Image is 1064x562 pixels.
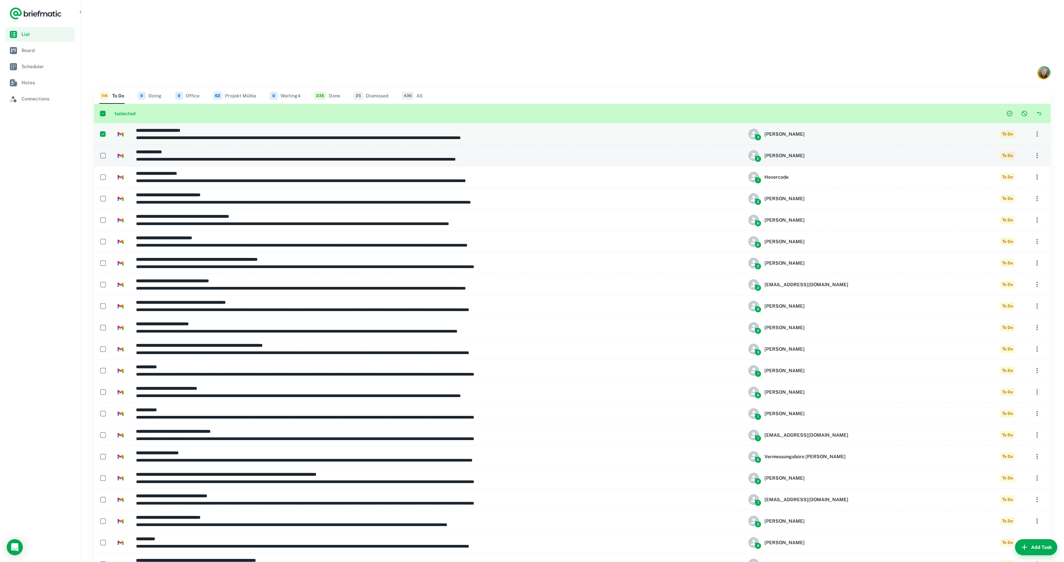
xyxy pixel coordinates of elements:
span: 2 [755,199,761,205]
span: To Do [1000,517,1015,525]
h6: [PERSON_NAME] [764,517,805,525]
span: 2 [755,263,761,269]
div: Tom Terveer [748,215,898,225]
span: 7 [755,500,761,506]
img: https://app.briefmatic.com/assets/integrations/gmail.png [118,497,124,503]
div: Tom Terveer [748,344,898,354]
span: To Do [1000,216,1015,224]
span: To Do [1000,152,1015,160]
h6: [PERSON_NAME] [764,324,805,331]
span: 0 [175,92,183,100]
span: To Do [1000,452,1015,461]
span: To Do [1000,280,1015,289]
img: https://app.briefmatic.com/assets/integrations/gmail.png [118,454,124,460]
h6: [PERSON_NAME] [764,259,805,267]
button: Waiting4 [270,88,301,104]
div: info@konzeptgruen.eu [748,494,898,505]
span: To Do [1000,474,1015,482]
span: 3 [755,349,761,355]
div: Tom Terveer [748,473,898,483]
h6: [EMAIL_ADDRESS][DOMAIN_NAME] [764,496,848,503]
span: 25 [354,92,363,100]
h6: Vermessungsbüro [PERSON_NAME] [764,453,846,460]
div: Vermessungsbüro Häring [748,451,898,462]
img: https://app.briefmatic.com/assets/integrations/gmail.png [118,260,124,266]
h6: [PERSON_NAME] [764,539,805,546]
span: Connections [21,95,72,102]
a: Connections [5,91,75,106]
div: removals@google.com [748,430,898,440]
div: Artur Mittelstedt [748,537,898,548]
img: https://app.briefmatic.com/assets/integrations/gmail.png [118,368,124,374]
img: https://app.briefmatic.com/assets/integrations/gmail.png [118,325,124,331]
span: To Do [1000,237,1015,246]
button: Doing [138,88,162,104]
a: Notes [5,75,75,90]
h6: [EMAIL_ADDRESS][DOMAIN_NAME] [764,431,848,439]
a: Board [5,43,75,58]
img: https://app.briefmatic.com/assets/integrations/gmail.png [118,346,124,352]
h6: [PERSON_NAME] [764,410,805,417]
span: Scheduler [21,63,72,70]
div: Load Chat [7,539,23,555]
img: https://app.briefmatic.com/assets/integrations/gmail.png [118,389,124,395]
h6: [PERSON_NAME] [764,474,805,482]
span: 114 [99,92,109,100]
h6: [PERSON_NAME] [764,302,805,310]
button: Done [314,88,340,104]
button: Complete task(s) [1004,107,1016,120]
span: 9 [755,543,761,549]
span: 0 [270,92,278,100]
button: Projekt Mühle [213,88,256,104]
h6: [PERSON_NAME] [764,152,805,159]
a: List [5,27,75,42]
img: https://app.briefmatic.com/assets/integrations/gmail.png [118,411,124,417]
img: https://app.briefmatic.com/assets/integrations/gmail.png [118,217,124,223]
span: To Do [1000,259,1015,267]
h6: [PERSON_NAME] [764,238,805,245]
span: 2 [755,285,761,291]
span: List [21,31,72,38]
div: Hovercode [748,172,898,182]
span: 3 [755,134,761,140]
div: Tom Terveer [748,193,898,204]
button: Account button [1037,66,1051,80]
div: Tom Terveer [748,365,898,376]
span: 1 [755,414,761,420]
span: 6 [755,306,761,312]
img: https://app.briefmatic.com/assets/integrations/gmail.png [118,432,124,438]
button: Recover task(s) [1033,107,1045,120]
img: https://app.briefmatic.com/assets/integrations/gmail.png [118,153,124,159]
div: Tom Terveer [748,387,898,397]
span: To Do [1000,431,1015,439]
span: 6 [755,392,761,398]
button: All [402,88,423,104]
h6: 1 selected [114,110,1004,117]
span: 1 [755,177,761,183]
h6: [PERSON_NAME] [764,195,805,202]
h6: Hovercode [764,173,789,181]
span: To Do [1000,388,1015,396]
div: Tom Terveer [748,408,898,419]
span: To Do [1000,302,1015,310]
span: To Do [1000,345,1015,353]
span: 5 [755,156,761,162]
div: Info@peutz.de [748,279,898,290]
div: Tom Terveer [748,516,898,526]
span: To Do [1000,538,1015,547]
img: https://app.briefmatic.com/assets/integrations/gmail.png [118,131,124,137]
span: 0 [138,92,146,100]
span: 6 [755,220,761,226]
span: To Do [1000,366,1015,375]
span: Board [21,47,72,54]
button: To Do [99,88,124,104]
button: Office [175,88,199,104]
h6: [PERSON_NAME] [764,216,805,224]
img: https://app.briefmatic.com/assets/integrations/gmail.png [118,303,124,309]
span: 2 [755,521,761,527]
img: https://app.briefmatic.com/assets/integrations/gmail.png [118,518,124,524]
span: 1 [755,435,761,441]
span: To Do [1000,409,1015,418]
span: 235 [314,92,326,100]
img: https://app.briefmatic.com/assets/integrations/gmail.png [118,282,124,288]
